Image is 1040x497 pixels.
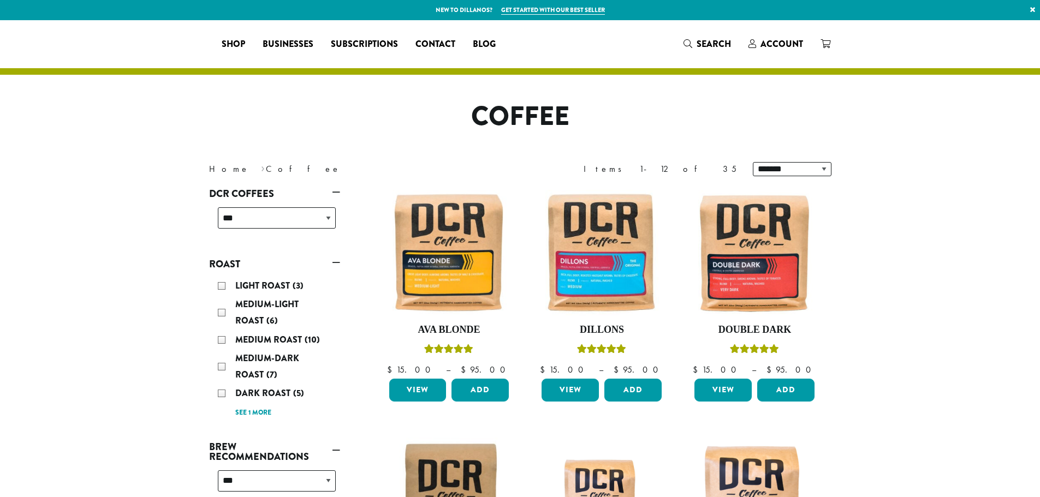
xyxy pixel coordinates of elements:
span: Blog [473,38,496,51]
span: (7) [266,368,277,381]
img: Double-Dark-12oz-300x300.jpg [692,190,817,315]
div: DCR Coffees [209,203,340,242]
div: Rated 4.50 out of 5 [730,343,779,359]
span: $ [387,364,396,375]
a: Ava BlondeRated 5.00 out of 5 [387,190,512,374]
span: $ [540,364,549,375]
h4: Dillons [539,324,664,336]
span: (6) [266,314,278,327]
span: (10) [305,333,320,346]
button: Add [757,379,815,402]
button: Add [451,379,509,402]
bdi: 95.00 [766,364,816,375]
div: Rated 5.00 out of 5 [577,343,626,359]
span: Medium-Light Roast [235,298,299,327]
span: – [752,364,756,375]
span: – [446,364,450,375]
span: (3) [293,279,304,292]
span: Dark Roast [235,387,293,399]
span: Contact [415,38,455,51]
a: Shop [213,35,254,53]
span: $ [693,364,702,375]
span: Search [697,38,731,50]
span: Subscriptions [331,38,398,51]
a: DCR Coffees [209,184,340,203]
bdi: 15.00 [693,364,741,375]
h4: Double Dark [692,324,817,336]
a: Roast [209,255,340,273]
a: Get started with our best seller [501,5,605,15]
span: Medium Roast [235,333,305,346]
a: DillonsRated 5.00 out of 5 [539,190,664,374]
nav: Breadcrumb [209,163,504,176]
a: Brew Recommendations [209,438,340,466]
bdi: 95.00 [614,364,663,375]
a: Home [209,163,249,175]
h1: Coffee [201,101,840,133]
a: View [694,379,752,402]
img: Ava-Blonde-12oz-1-300x300.jpg [386,190,512,315]
a: Search [675,35,740,53]
bdi: 15.00 [540,364,589,375]
span: Light Roast [235,279,293,292]
div: Roast [209,273,340,424]
div: Items 1-12 of 35 [584,163,736,176]
a: See 1 more [235,408,271,418]
span: Account [760,38,803,50]
span: Shop [222,38,245,51]
h4: Ava Blonde [387,324,512,336]
span: Businesses [263,38,313,51]
bdi: 95.00 [461,364,510,375]
div: Rated 5.00 out of 5 [424,343,473,359]
bdi: 15.00 [387,364,436,375]
span: › [261,159,265,176]
span: Medium-Dark Roast [235,352,299,381]
button: Add [604,379,662,402]
span: $ [461,364,470,375]
span: $ [614,364,623,375]
a: Double DarkRated 4.50 out of 5 [692,190,817,374]
span: (5) [293,387,304,399]
span: $ [766,364,776,375]
span: – [599,364,603,375]
a: View [389,379,447,402]
a: View [542,379,599,402]
img: Dillons-12oz-300x300.jpg [539,190,664,315]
